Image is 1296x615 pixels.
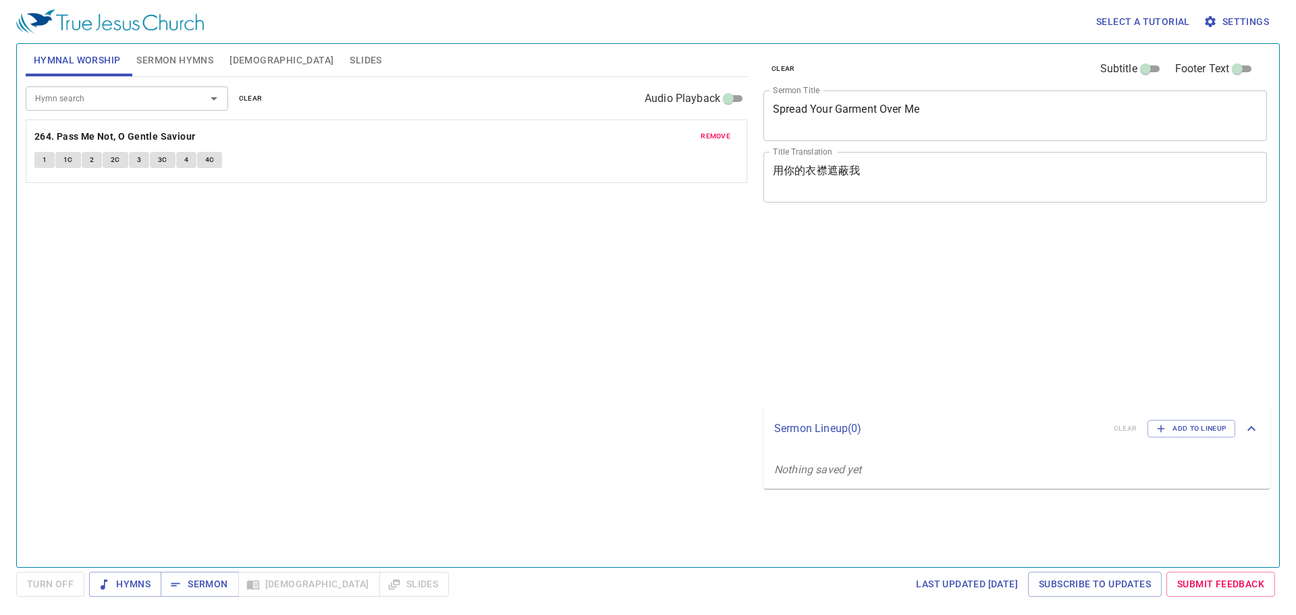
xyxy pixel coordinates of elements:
span: 2 [90,154,94,166]
span: Settings [1206,14,1269,30]
span: Sermon [171,576,227,593]
button: 2C [103,152,128,168]
span: Subscribe to Updates [1039,576,1151,593]
iframe: from-child [758,217,1168,401]
button: 4 [176,152,196,168]
button: remove [693,128,738,144]
button: Select a tutorial [1091,9,1195,34]
button: Hymns [89,572,161,597]
span: Subtitle [1100,61,1137,77]
span: Add to Lineup [1156,423,1226,435]
p: Sermon Lineup ( 0 ) [774,421,1103,437]
button: 4C [197,152,223,168]
button: 264. Pass Me Not, O Gentle Saviour [34,128,198,145]
button: 3 [129,152,149,168]
span: Last updated [DATE] [916,576,1018,593]
textarea: Spread Your Garment Over Me [773,103,1258,128]
span: Hymns [100,576,151,593]
i: Nothing saved yet [774,463,862,476]
textarea: 用你的衣襟遮蔽我 [773,164,1258,190]
button: 1 [34,152,55,168]
span: 3C [158,154,167,166]
span: 3 [137,154,141,166]
img: True Jesus Church [16,9,204,34]
span: Footer Text [1175,61,1230,77]
span: 1 [43,154,47,166]
button: 1C [55,152,81,168]
button: 2 [82,152,102,168]
span: Sermon Hymns [136,52,213,69]
span: Slides [350,52,381,69]
span: 2C [111,154,120,166]
button: Add to Lineup [1147,420,1235,437]
button: clear [231,90,271,107]
button: clear [763,61,803,77]
button: Open [205,89,223,108]
span: Audio Playback [645,90,720,107]
a: Subscribe to Updates [1028,572,1162,597]
span: Hymnal Worship [34,52,121,69]
button: 3C [150,152,175,168]
b: 264. Pass Me Not, O Gentle Saviour [34,128,196,145]
button: Settings [1201,9,1274,34]
a: Last updated [DATE] [911,572,1023,597]
span: 4 [184,154,188,166]
span: remove [701,130,730,142]
a: Submit Feedback [1166,572,1275,597]
span: 4C [205,154,215,166]
button: Sermon [161,572,238,597]
span: 1C [63,154,73,166]
span: [DEMOGRAPHIC_DATA] [230,52,333,69]
span: Submit Feedback [1177,576,1264,593]
span: clear [239,92,263,105]
div: Sermon Lineup(0)clearAdd to Lineup [763,406,1270,451]
span: Select a tutorial [1096,14,1190,30]
span: clear [772,63,795,75]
